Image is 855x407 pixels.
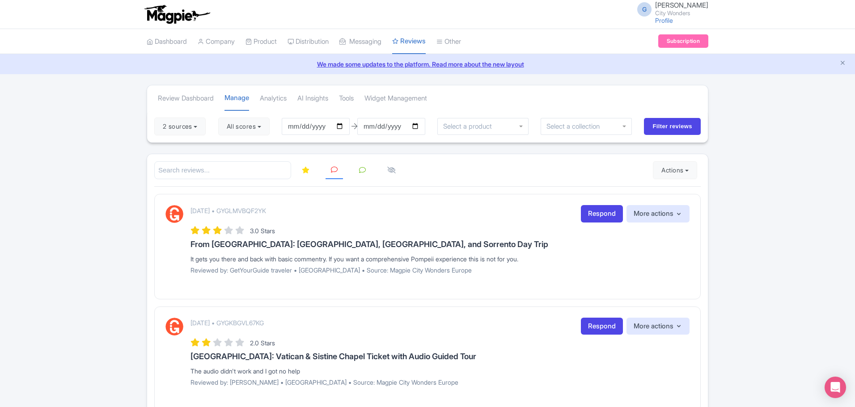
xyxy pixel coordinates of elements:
[392,29,426,55] a: Reviews
[190,254,690,264] div: It gets you there and back with basic commentry. If you want a comprehensive Pompeii experience t...
[250,339,275,347] span: 2.0 Stars
[165,205,183,223] img: GetYourGuide Logo
[297,86,328,111] a: AI Insights
[655,10,708,16] small: City Wonders
[154,161,291,180] input: Search reviews...
[655,1,708,9] span: [PERSON_NAME]
[637,2,652,17] span: G
[825,377,846,398] div: Open Intercom Messenger
[364,86,427,111] a: Widget Management
[198,29,235,54] a: Company
[190,352,690,361] h3: [GEOGRAPHIC_DATA]: Vatican & Sistine Chapel Ticket with Audio Guided Tour
[190,265,690,275] p: Reviewed by: GetYourGuide traveler • [GEOGRAPHIC_DATA] • Source: Magpie City Wonders Europe
[339,86,354,111] a: Tools
[5,59,850,69] a: We made some updates to the platform. Read more about the new layout
[190,318,264,327] p: [DATE] • GYGKBGVL67KG
[658,34,708,48] a: Subscription
[626,318,690,335] button: More actions
[626,205,690,222] button: More actions
[190,206,266,215] p: [DATE] • GYGLMVBQF2YK
[655,17,673,24] a: Profile
[839,59,846,69] button: Close announcement
[218,117,270,135] button: All scores
[190,378,690,387] p: Reviewed by: [PERSON_NAME] • [GEOGRAPHIC_DATA] • Source: Magpie City Wonders Europe
[190,366,690,376] div: The audio didn't work and I got no help
[653,161,697,179] button: Actions
[190,240,690,249] h3: From [GEOGRAPHIC_DATA]: [GEOGRAPHIC_DATA], [GEOGRAPHIC_DATA], and Sorrento Day Trip
[339,29,381,54] a: Messaging
[245,29,277,54] a: Product
[546,122,606,130] input: Select a collection
[165,318,183,336] img: GetYourGuide Logo
[632,2,708,16] a: G [PERSON_NAME] City Wonders
[288,29,329,54] a: Distribution
[436,29,461,54] a: Other
[581,205,623,222] a: Respond
[443,122,497,130] input: Select a product
[158,86,214,111] a: Review Dashboard
[250,227,275,235] span: 3.0 Stars
[581,318,623,335] a: Respond
[154,117,206,135] button: 2 sources
[147,29,187,54] a: Dashboard
[142,4,212,24] img: logo-ab69f6fb50320c5b225c76a69d11143b.png
[224,86,249,111] a: Manage
[260,86,287,111] a: Analytics
[644,118,701,135] input: Filter reviews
